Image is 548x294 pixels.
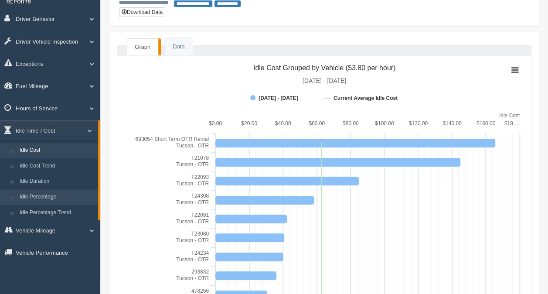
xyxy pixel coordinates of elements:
a: Idle Cost [16,143,98,158]
tspan: [DATE] - [DATE] [259,95,298,101]
a: Graph [127,38,158,56]
tspan: Tucson - OTR [176,256,209,263]
tspan: Tucson - OTR [176,181,209,187]
a: Data [165,38,192,56]
text: $20.00 [241,120,257,126]
a: Idle Cost Trend [16,158,98,174]
tspan: T24308 [191,193,209,199]
a: Idle Duration [16,174,98,189]
tspan: Tucson - OTR [176,161,209,168]
tspan: Idle Cost [499,113,520,119]
tspan: Tucson - OTR [176,219,209,225]
tspan: T23080 [191,231,209,237]
tspan: Tucson - OTR [176,275,209,281]
tspan: $18… [504,120,518,126]
tspan: Tucson - OTR [176,143,209,149]
tspan: T21078 [191,155,209,161]
tspan: 693054 Short Term OTR Rental [135,136,209,142]
tspan: 478266 [191,288,209,294]
a: Idle Percentage [16,189,98,205]
tspan: 293832 [191,269,209,275]
text: $60.00 [309,120,325,126]
tspan: Idle Cost Grouped by Vehicle ($3.80 per hour) [253,64,395,72]
tspan: [DATE] - [DATE] [303,77,347,84]
tspan: Tucson - OTR [176,199,209,205]
text: $80.00 [343,120,359,126]
a: Idle Percentage Trend [16,205,98,221]
tspan: Tucson - OTR [176,237,209,243]
text: $120.00 [409,120,428,126]
text: $0.00 [209,120,222,126]
text: $100.00 [375,120,394,126]
tspan: Current Average Idle Cost [334,95,398,101]
text: $140.00 [442,120,462,126]
text: $160.00 [477,120,496,126]
tspan: T22093 [191,174,209,180]
tspan: T24234 [191,250,209,256]
text: $40.00 [275,120,291,126]
tspan: T22091 [191,212,209,218]
button: Download Data [119,7,165,17]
